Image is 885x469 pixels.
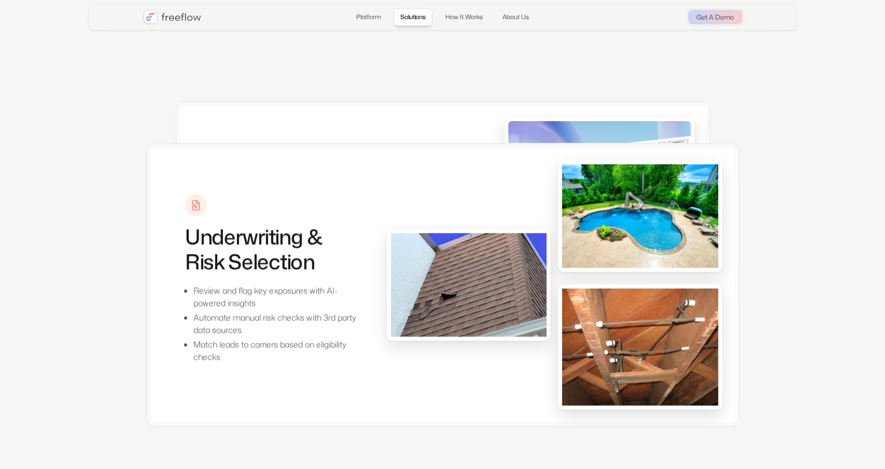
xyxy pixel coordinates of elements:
a: How It Works [439,8,489,26]
a: Solutions [394,8,432,26]
a: Platform [349,8,387,26]
a: About Us [496,8,536,26]
a: home [143,10,201,24]
p: Match leads to carriers based on eligibility checks [193,338,365,363]
p: Automate manual risk checks with 3rd party data sources [193,311,365,336]
p: Review and flag key exposures with AI-powered insights [193,284,365,309]
a: Get A Demo [688,10,742,24]
h3: Underwriting & Risk Selection [185,224,365,274]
